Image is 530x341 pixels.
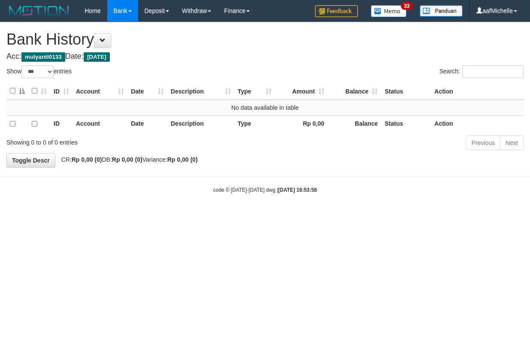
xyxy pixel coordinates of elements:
h1: Bank History [6,31,524,48]
h4: Acc: Date: [6,52,524,61]
th: ID [50,115,73,132]
span: mulyanti0133 [21,52,65,62]
th: Balance [328,115,382,132]
th: Action [431,83,524,100]
input: Search: [463,65,524,78]
label: Search: [439,65,524,78]
th: Type [234,115,275,132]
strong: [DATE] 16:53:58 [278,187,317,193]
img: Button%20Memo.svg [371,5,407,17]
a: Previous [466,136,500,150]
label: Show entries [6,65,72,78]
th: Description [167,115,234,132]
a: Toggle Descr [6,153,55,168]
th: ID: activate to sort column ascending [50,83,73,100]
select: Showentries [21,65,54,78]
th: Date: activate to sort column ascending [127,83,167,100]
img: panduan.png [420,5,463,17]
th: Type: activate to sort column ascending [234,83,275,100]
small: code © [DATE]-[DATE] dwg | [213,187,317,193]
a: Next [500,136,524,150]
th: : activate to sort column ascending [28,83,50,100]
strong: Rp 0,00 (0) [167,156,198,163]
th: Status [381,115,431,132]
div: Showing 0 to 0 of 0 entries [6,135,215,147]
span: [DATE] [84,52,110,62]
span: CR: DB: Variance: [57,156,198,163]
th: Action [431,115,524,132]
span: 33 [401,2,412,10]
strong: Rp 0,00 (0) [112,156,142,163]
th: : activate to sort column descending [6,83,28,100]
th: Description: activate to sort column ascending [167,83,234,100]
img: Feedback.jpg [315,5,358,17]
th: Account: activate to sort column ascending [73,83,127,100]
th: Date [127,115,167,132]
td: No data available in table [6,100,524,116]
th: Status [381,83,431,100]
th: Account [73,115,127,132]
img: MOTION_logo.png [6,4,72,17]
strong: Rp 0,00 (0) [72,156,102,163]
th: Rp 0,00 [275,115,328,132]
th: Amount: activate to sort column ascending [275,83,328,100]
th: Balance: activate to sort column ascending [328,83,382,100]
